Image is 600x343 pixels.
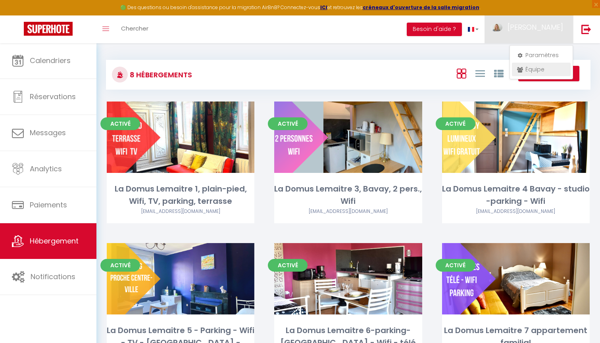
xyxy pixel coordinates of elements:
div: Airbnb [107,208,254,215]
span: Activé [100,259,140,272]
img: Super Booking [24,22,73,36]
span: Activé [268,259,308,272]
img: ... [490,23,502,31]
div: Airbnb [442,208,590,215]
div: La Domus Lemaitre 3, Bavay, 2 pers., Wifi [274,183,422,208]
img: logout [581,24,591,34]
span: Chercher [121,24,148,33]
span: Messages [30,128,66,138]
span: Notifications [31,272,75,282]
span: [PERSON_NAME] [508,22,563,32]
a: Paramètres [512,48,571,62]
a: Chercher [115,15,154,43]
span: Activé [268,117,308,130]
a: créneaux d'ouverture de la salle migration [363,4,479,11]
h3: 8 Hébergements [128,66,192,84]
div: Airbnb [274,208,422,215]
a: Vue en Liste [475,67,485,80]
span: Hébergement [30,236,79,246]
a: Vue en Box [457,67,466,80]
span: Paiements [30,200,67,210]
button: Ouvrir le widget de chat LiveChat [6,3,30,27]
div: La Domus Lemaitre 4 Bavay - studio -parking - Wifi [442,183,590,208]
a: ICI [320,4,327,11]
a: ... [PERSON_NAME] [485,15,573,43]
a: Équipe [512,63,571,76]
span: Réservations [30,92,76,102]
div: La Domus Lemaitre 1, plain-pied, Wifi, TV, parking, terrasse [107,183,254,208]
button: Besoin d'aide ? [407,23,462,36]
span: Activé [100,117,140,130]
span: Activé [436,259,475,272]
a: Vue par Groupe [494,67,504,80]
span: Calendriers [30,56,71,65]
span: Activé [436,117,475,130]
span: Analytics [30,164,62,174]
